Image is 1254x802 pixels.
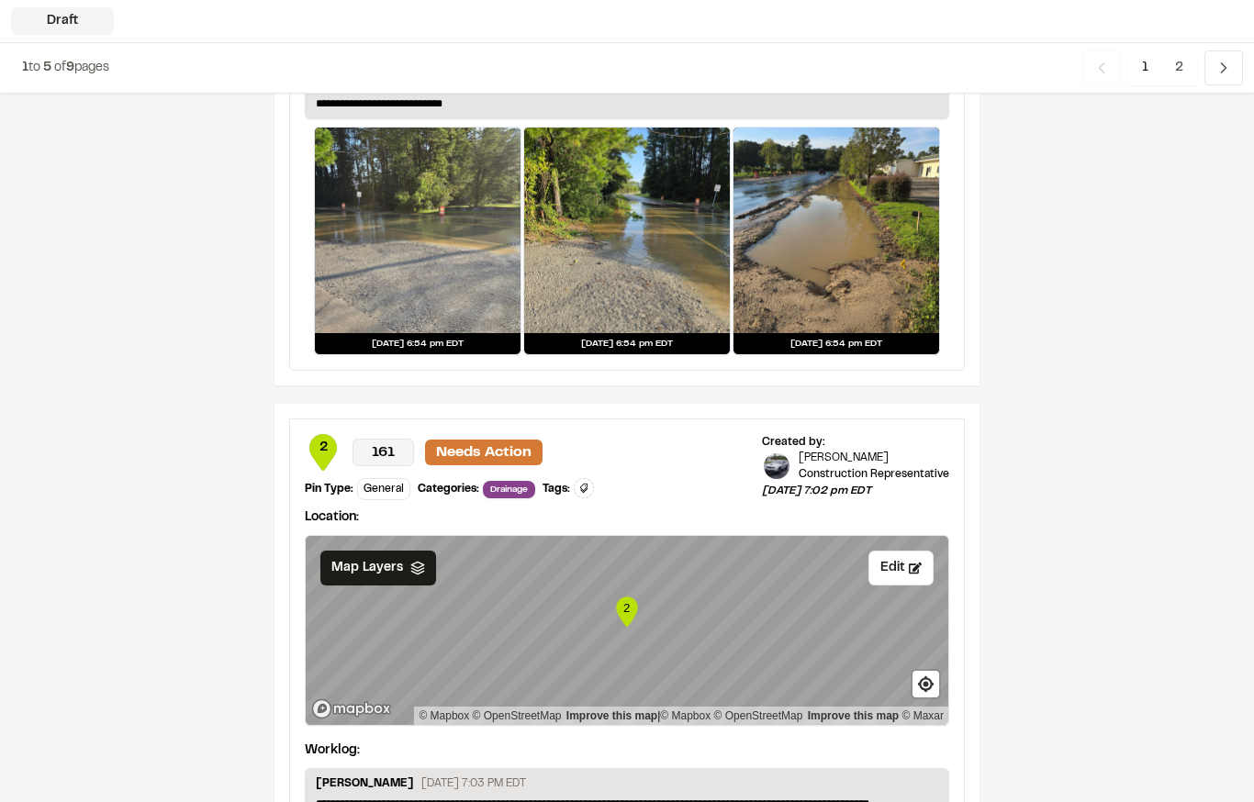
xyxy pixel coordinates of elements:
p: [DATE] 7:02 pm EDT [762,483,949,499]
a: [DATE] 6:54 pm EDT [314,127,521,355]
div: Pin Type: [305,481,353,497]
p: [PERSON_NAME] [799,451,949,466]
span: 2 [1161,50,1197,85]
a: Mapbox [660,709,711,722]
p: Worklog: [305,741,360,761]
p: [PERSON_NAME] [316,775,414,796]
div: [DATE] 6:54 pm EDT [524,333,730,354]
span: 9 [66,62,74,73]
span: Drainage [483,481,535,498]
div: [DATE] 6:54 pm EDT [733,333,939,354]
span: 5 [43,62,51,73]
p: Location: [305,507,949,528]
canvas: Map [306,536,948,725]
a: [DATE] 6:54 pm EDT [523,127,731,355]
p: 161 [353,439,414,466]
span: 1 [22,62,28,73]
span: 2 [305,438,341,458]
p: Construction Representative [799,466,949,483]
div: Created by: [762,434,949,451]
a: Map feedback [566,709,657,722]
button: Edit Tags [574,478,594,498]
button: Find my location [913,671,939,697]
button: Edit [868,551,934,585]
div: Map marker [613,594,641,630]
text: 2 [623,601,630,615]
p: Needs Action [425,440,543,465]
a: Maxar [901,709,944,722]
a: Improve this map [808,709,899,722]
div: | [419,707,944,725]
a: [DATE] 6:54 pm EDT [733,127,940,355]
a: OpenStreetMap [714,709,803,722]
div: Tags: [543,481,570,497]
span: Map Layers [331,558,403,578]
div: Draft [11,7,114,35]
a: Mapbox [419,709,469,722]
span: 1 [1128,50,1162,85]
a: OpenStreetMap [473,709,562,722]
nav: Navigation [1082,50,1243,85]
p: to of pages [22,58,109,78]
p: [DATE] 7:03 PM EDT [421,775,526,792]
a: Mapbox logo [311,698,392,719]
div: [DATE] 6:54 pm EDT [315,333,521,354]
div: Categories: [418,481,479,497]
div: General [357,478,410,500]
